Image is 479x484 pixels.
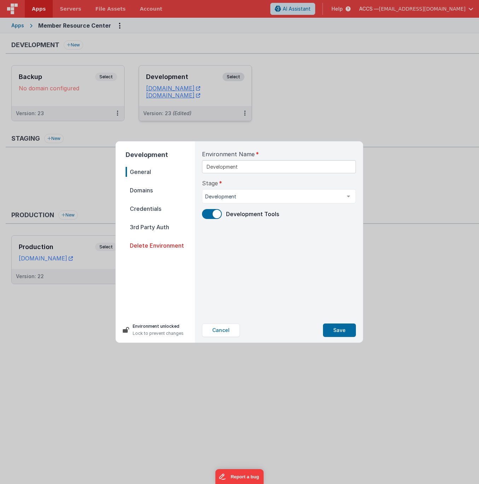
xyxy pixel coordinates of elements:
[202,179,218,187] span: Stage
[126,167,195,177] span: General
[215,469,264,484] iframe: Marker.io feedback button
[205,193,341,200] span: Development
[126,222,195,232] span: 3rd Party Auth
[126,150,195,160] h2: Development
[226,210,279,218] span: Development Tools
[133,323,184,330] p: Environment unlocked
[133,330,184,337] p: Lock to prevent changes
[126,204,195,214] span: Credentials
[202,323,240,337] button: Cancel
[126,241,195,251] span: Delete Environment
[202,150,255,158] span: Environment Name
[126,185,195,195] span: Domains
[323,323,356,337] button: Save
